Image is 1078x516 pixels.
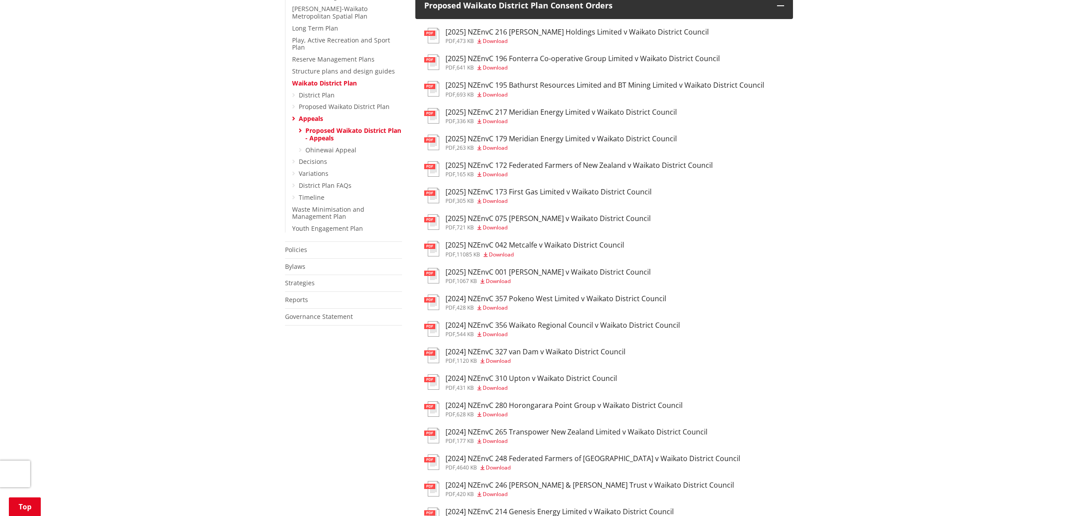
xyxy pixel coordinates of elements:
div: , [445,119,677,124]
img: document-pdf.svg [424,321,439,337]
div: , [445,465,740,470]
a: Waste Minimisation and Management Plan [292,205,364,221]
span: Download [486,277,511,285]
div: , [445,279,651,284]
span: pdf [445,304,455,311]
h3: [2025] NZEnvC 216 [PERSON_NAME] Holdings Limited v Waikato District Council [445,28,709,36]
span: pdf [445,490,455,498]
span: 1120 KB [457,357,477,365]
span: Download [486,357,511,365]
span: Download [486,464,511,471]
a: [2025] NZEnvC 179 Meridian Energy Limited v Waikato District Council pdf,263 KB Download [424,135,677,151]
h3: [2025] NZEnvC 195 Bathurst Resources Limited and BT Mining Limited v Waikato District Council [445,81,764,89]
iframe: Messenger Launcher [1037,479,1069,511]
h3: [2024] NZEnvC 356 Waikato Regional Council v Waikato District Council [445,321,680,330]
h3: [2025] NZEnvC 196 Fonterra Co-operative Group Limited v Waikato District Council [445,54,720,63]
img: document-pdf.svg [424,295,439,310]
a: [2024] NZEnvC 246 [PERSON_NAME] & [PERSON_NAME] Trust v Waikato District Council pdf,420 KB Download [424,481,734,497]
div: , [445,39,709,44]
a: Top [9,497,41,516]
img: document-pdf.svg [424,214,439,230]
span: pdf [445,144,455,151]
span: pdf [445,171,455,178]
h3: [2025] NZEnvC 042 Metcalfe v Waikato District Council [445,241,624,249]
a: Ohinewai Appeal [305,146,356,154]
div: , [445,492,734,497]
a: [2025] NZEnvC 075 [PERSON_NAME] v Waikato District Council pdf,721 KB Download [424,214,651,230]
span: pdf [445,251,455,258]
img: document-pdf.svg [424,188,439,203]
span: Download [483,117,508,125]
a: Strategies [285,279,315,287]
a: Variations [299,169,328,178]
a: [2025] NZEnvC 216 [PERSON_NAME] Holdings Limited v Waikato District Council pdf,473 KB Download [424,28,709,44]
h3: [2024] NZEnvC 310 Upton v Waikato District Council [445,374,617,383]
div: , [445,225,651,230]
span: Download [483,304,508,311]
img: document-pdf.svg [424,374,439,390]
img: document-pdf.svg [424,268,439,283]
a: [2025] NZEnvC 196 Fonterra Co-operative Group Limited v Waikato District Council pdf,641 KB Download [424,54,720,70]
span: pdf [445,437,455,445]
span: Download [483,384,508,392]
span: Download [483,91,508,98]
a: Bylaws [285,262,305,271]
div: , [445,92,764,97]
a: [2024] NZEnvC 265 Transpower New Zealand Limited v Waikato District Council pdf,177 KB Download [424,428,707,444]
span: 473 KB [457,37,474,45]
h3: [2025] NZEnvC 172 Federated Farmers of New Zealand v Waikato District Council [445,161,713,170]
span: Download [483,330,508,338]
h3: [2025] NZEnvC 173 First Gas Limited v Waikato District Council [445,188,652,196]
div: , [445,305,666,310]
h3: [2024] NZEnvC 265 Transpower New Zealand Limited v Waikato District Council [445,428,707,436]
div: , [445,438,707,444]
h3: [2024] NZEnvC 357 Pokeno West Limited v Waikato District Council [445,295,666,303]
div: , [445,412,683,417]
img: document-pdf.svg [424,454,439,470]
div: , [445,172,713,177]
h3: [2025] NZEnvC 075 [PERSON_NAME] v Waikato District Council [445,214,651,223]
a: [2024] NZEnvC 327 van Dam v Waikato District Council pdf,1120 KB Download [424,348,625,364]
span: 177 KB [457,437,474,445]
a: [2024] NZEnvC 357 Pokeno West Limited v Waikato District Council pdf,428 KB Download [424,295,666,310]
a: [PERSON_NAME]-Waikato Metropolitan Spatial Plan [292,4,367,20]
div: , [445,145,677,151]
p: Proposed Waikato District Plan Consent Orders [424,1,768,10]
a: Proposed Waikato District Plan [299,102,390,111]
a: Reserve Management Plans [292,55,375,63]
img: document-pdf.svg [424,241,439,256]
img: document-pdf.svg [424,161,439,177]
div: , [445,252,624,257]
h3: [2024] NZEnvC 248 Federated Farmers of [GEOGRAPHIC_DATA] v Waikato District Council [445,454,740,463]
img: document-pdf.svg [424,428,439,443]
span: Download [483,490,508,498]
h3: [2024] NZEnvC 214 Genesis Energy Limited v Waikato District Council [445,508,674,516]
a: Play, Active Recreation and Sport Plan [292,36,390,52]
span: 641 KB [457,64,474,71]
a: [2025] NZEnvC 001 [PERSON_NAME] v Waikato District Council pdf,1067 KB Download [424,268,651,284]
span: 336 KB [457,117,474,125]
img: document-pdf.svg [424,108,439,124]
span: 693 KB [457,91,474,98]
span: 721 KB [457,224,474,231]
span: Download [483,171,508,178]
h3: [2024] NZEnvC 327 van Dam v Waikato District Council [445,348,625,356]
span: 11085 KB [457,251,480,258]
span: pdf [445,464,455,471]
span: 431 KB [457,384,474,392]
span: 4640 KB [457,464,477,471]
h3: [2024] NZEnvC 280 Horongarara Point Group v Waikato District Council [445,401,683,410]
span: 165 KB [457,171,474,178]
span: Download [483,411,508,418]
img: document-pdf.svg [424,481,439,497]
span: Download [483,144,508,151]
a: [2024] NZEnvC 356 Waikato Regional Council v Waikato District Council pdf,544 KB Download [424,321,680,337]
a: [2025] NZEnvC 217 Meridian Energy Limited v Waikato District Council pdf,336 KB Download [424,108,677,124]
h3: [2025] NZEnvC 217 Meridian Energy Limited v Waikato District Council [445,108,677,116]
a: Reports [285,295,308,304]
a: [2025] NZEnvC 172 Federated Farmers of New Zealand v Waikato District Council pdf,165 KB Download [424,161,713,177]
span: Download [483,224,508,231]
span: 628 KB [457,411,474,418]
span: 428 KB [457,304,474,311]
span: pdf [445,117,455,125]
